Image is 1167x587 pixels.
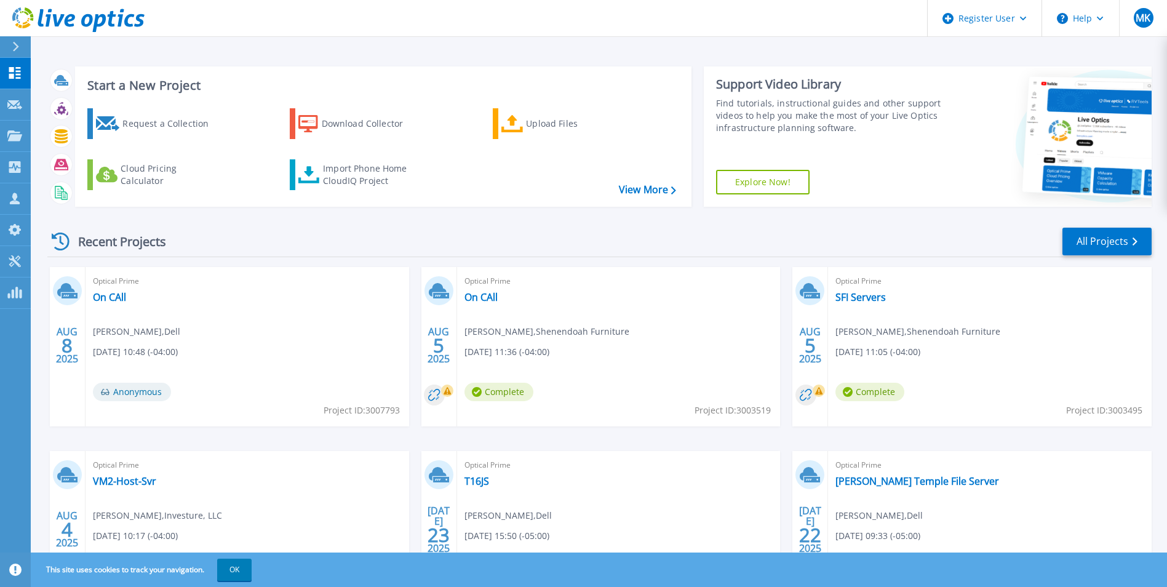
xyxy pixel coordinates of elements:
a: SFI Servers [835,291,886,303]
div: [DATE] 2025 [799,507,822,552]
span: [DATE] 10:48 (-04:00) [93,345,178,359]
div: AUG 2025 [55,507,79,552]
a: Request a Collection [87,108,225,139]
span: Optical Prime [93,458,402,472]
a: Explore Now! [716,170,810,194]
h3: Start a New Project [87,79,675,92]
a: Cloud Pricing Calculator [87,159,225,190]
span: 23 [428,530,450,540]
span: Optical Prime [464,274,773,288]
span: [PERSON_NAME] , Investure, LLC [93,509,222,522]
span: MK [1136,13,1150,23]
span: [PERSON_NAME] , Shenendoah Furniture [464,325,629,338]
div: Recent Projects [47,226,183,257]
span: [DATE] 09:33 (-05:00) [835,529,920,543]
span: 22 [799,530,821,540]
span: Project ID: 3003519 [695,404,771,417]
div: Import Phone Home CloudIQ Project [323,162,419,187]
span: [DATE] 15:50 (-05:00) [464,529,549,543]
div: Request a Collection [122,111,221,136]
div: Support Video Library [716,76,944,92]
div: AUG 2025 [427,323,450,368]
span: [PERSON_NAME] , Dell [93,325,180,338]
a: [PERSON_NAME] Temple File Server [835,475,999,487]
span: Optical Prime [835,458,1144,472]
span: [PERSON_NAME] , Dell [464,509,552,522]
a: On CAll [93,291,126,303]
span: Optical Prime [835,274,1144,288]
span: Anonymous [93,383,171,401]
span: 5 [433,340,444,351]
div: Upload Files [526,111,624,136]
a: View More [619,184,676,196]
a: T16JS [464,475,489,487]
span: Project ID: 3007793 [324,404,400,417]
a: Download Collector [290,108,427,139]
span: This site uses cookies to track your navigation. [34,559,252,581]
a: VM2-Host-Svr [93,475,156,487]
span: Optical Prime [93,274,402,288]
div: Cloud Pricing Calculator [121,162,219,187]
span: Optical Prime [464,458,773,472]
span: [PERSON_NAME] , Dell [835,509,923,522]
a: All Projects [1062,228,1152,255]
span: 5 [805,340,816,351]
div: [DATE] 2025 [427,507,450,552]
span: Project ID: 3003495 [1066,404,1142,417]
span: [PERSON_NAME] , Shenendoah Furniture [835,325,1000,338]
span: [DATE] 10:17 (-04:00) [93,529,178,543]
span: Complete [464,383,533,401]
span: Complete [835,383,904,401]
div: AUG 2025 [799,323,822,368]
span: [DATE] 11:36 (-04:00) [464,345,549,359]
button: OK [217,559,252,581]
a: Upload Files [493,108,630,139]
a: On CAll [464,291,498,303]
span: 4 [62,524,73,535]
div: Download Collector [322,111,420,136]
span: 8 [62,340,73,351]
div: AUG 2025 [55,323,79,368]
div: Find tutorials, instructional guides and other support videos to help you make the most of your L... [716,97,944,134]
span: [DATE] 11:05 (-04:00) [835,345,920,359]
